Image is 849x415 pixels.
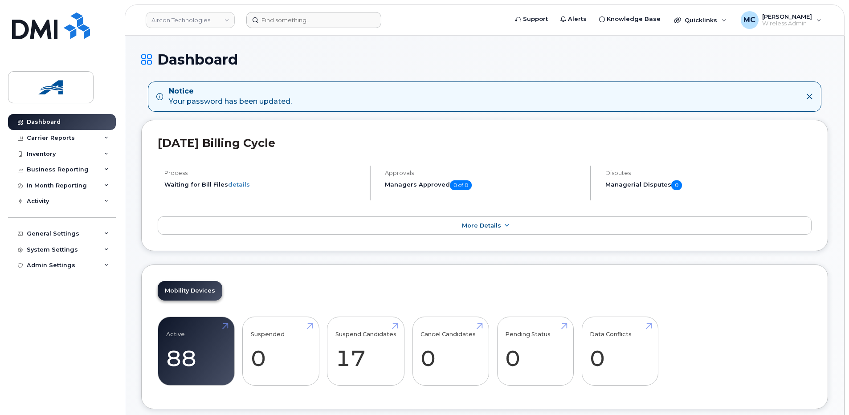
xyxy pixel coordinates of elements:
a: Data Conflicts 0 [590,322,650,381]
a: Suspend Candidates 17 [335,322,396,381]
a: Cancel Candidates 0 [420,322,481,381]
h5: Managers Approved [385,180,583,190]
h2: [DATE] Billing Cycle [158,136,812,150]
span: More Details [462,222,501,229]
h4: Process [164,170,362,176]
h5: Managerial Disputes [605,180,812,190]
h1: Dashboard [141,52,828,67]
span: 0 [671,180,682,190]
li: Waiting for Bill Files [164,180,362,189]
a: Suspended 0 [251,322,311,381]
div: Your password has been updated. [169,86,292,107]
a: Active 88 [166,322,226,381]
span: 0 of 0 [450,180,472,190]
a: Pending Status 0 [505,322,565,381]
strong: Notice [169,86,292,97]
h4: Disputes [605,170,812,176]
a: Mobility Devices [158,281,222,301]
h4: Approvals [385,170,583,176]
a: details [228,181,250,188]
